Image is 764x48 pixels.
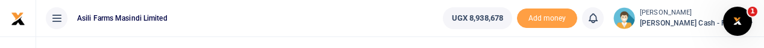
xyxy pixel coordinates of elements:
img: logo-small [11,12,25,26]
a: UGX 8,938,678 [443,7,512,29]
li: Wallet ballance [438,7,517,29]
span: [PERSON_NAME] Cash - Finance [640,18,754,29]
a: Add money [517,13,577,22]
iframe: Intercom live chat [723,7,752,36]
span: 1 [748,7,757,16]
li: Toup your wallet [517,9,577,29]
span: UGX 8,938,678 [452,12,503,24]
span: Asili Farms Masindi Limited [72,13,172,24]
span: Add money [517,9,577,29]
img: profile-user [613,7,635,29]
a: profile-user [PERSON_NAME] [PERSON_NAME] Cash - Finance [613,7,754,29]
small: [PERSON_NAME] [640,8,754,18]
a: logo-small logo-large logo-large [11,13,25,22]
